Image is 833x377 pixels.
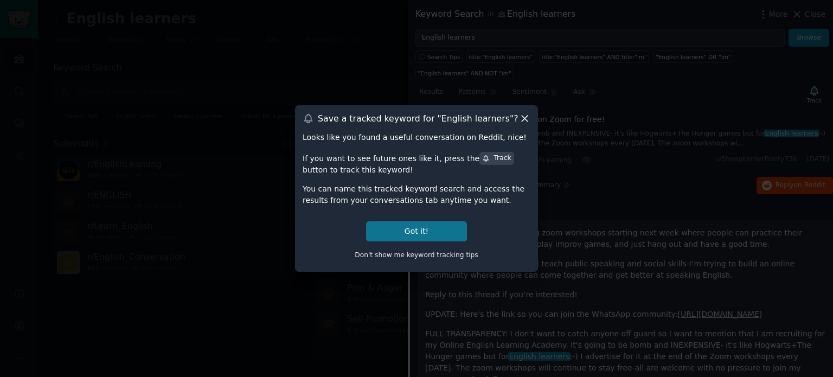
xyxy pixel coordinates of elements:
[303,151,530,176] div: If you want to see future ones like it, press the button to track this keyword!
[366,221,467,241] button: Got it!
[318,113,518,124] h3: Save a tracked keyword for " English learners "?
[482,154,511,163] div: Track
[303,132,530,143] div: Looks like you found a useful conversation on Reddit, nice!
[355,251,478,259] span: Don't show me keyword tracking tips
[303,183,530,206] div: You can name this tracked keyword search and access the results from your conversations tab anyti...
